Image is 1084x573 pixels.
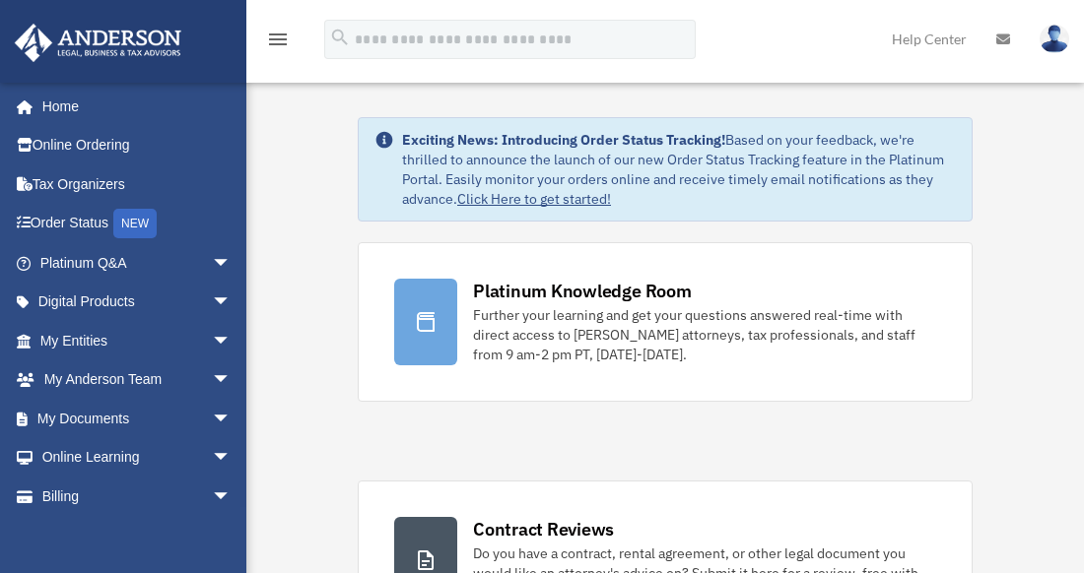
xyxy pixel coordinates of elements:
div: Contract Reviews [473,517,614,541]
span: arrow_drop_down [212,399,251,439]
span: arrow_drop_down [212,243,251,284]
a: Home [14,87,251,126]
a: Platinum Knowledge Room Further your learning and get your questions answered real-time with dire... [358,242,973,402]
a: Billingarrow_drop_down [14,477,261,516]
a: Platinum Q&Aarrow_drop_down [14,243,261,283]
span: arrow_drop_down [212,360,251,401]
i: menu [266,28,290,51]
img: User Pic [1040,25,1069,53]
a: Digital Productsarrow_drop_down [14,283,261,322]
a: Click Here to get started! [457,190,611,208]
strong: Exciting News: Introducing Order Status Tracking! [402,131,725,149]
span: arrow_drop_down [212,438,251,478]
div: NEW [113,209,157,238]
span: arrow_drop_down [212,477,251,517]
span: arrow_drop_down [212,321,251,361]
div: Further your learning and get your questions answered real-time with direct access to [PERSON_NAM... [473,305,936,364]
div: Platinum Knowledge Room [473,279,692,303]
a: Online Ordering [14,126,261,165]
div: Based on your feedback, we're thrilled to announce the launch of our new Order Status Tracking fe... [402,130,956,209]
a: menu [266,34,290,51]
a: My Documentsarrow_drop_down [14,399,261,438]
a: My Anderson Teamarrow_drop_down [14,360,261,400]
a: Online Learningarrow_drop_down [14,438,261,477]
span: arrow_drop_down [212,283,251,323]
a: My Entitiesarrow_drop_down [14,321,261,360]
img: Anderson Advisors Platinum Portal [9,24,187,62]
a: Tax Organizers [14,164,261,204]
a: Order StatusNEW [14,204,261,244]
i: search [329,27,351,48]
